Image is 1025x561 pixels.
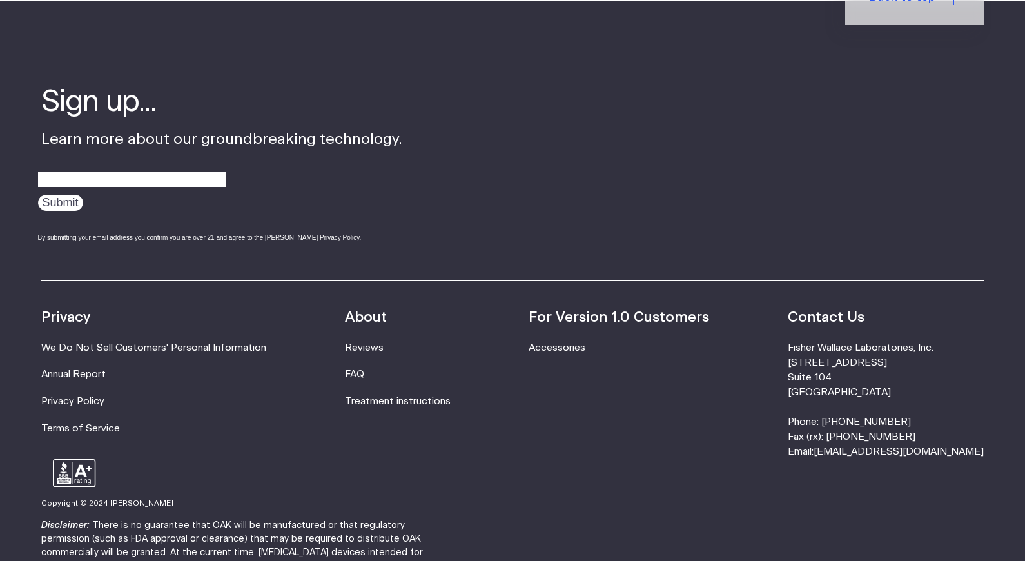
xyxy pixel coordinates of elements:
[788,310,864,324] strong: Contact Us
[529,310,709,324] strong: For Version 1.0 Customers
[788,340,984,460] li: Fisher Wallace Laboratories, Inc. [STREET_ADDRESS] Suite 104 [GEOGRAPHIC_DATA] Phone: [PHONE_NUMB...
[41,521,90,530] strong: Disclaimer:
[41,397,104,406] a: Privacy Policy
[41,424,120,433] a: Terms of Service
[41,369,106,379] a: Annual Report
[41,500,173,507] small: Copyright © 2024 [PERSON_NAME]
[529,343,585,353] a: Accessories
[345,310,387,324] strong: About
[345,397,451,406] a: Treatment instructions
[41,83,402,123] h4: Sign up...
[41,310,90,324] strong: Privacy
[41,83,402,255] div: Learn more about our groundbreaking technology.
[38,233,402,242] div: By submitting your email address you confirm you are over 21 and agree to the [PERSON_NAME] Priva...
[814,447,984,457] a: [EMAIL_ADDRESS][DOMAIN_NAME]
[345,343,384,353] a: Reviews
[345,369,364,379] a: FAQ
[41,343,266,353] a: We Do Not Sell Customers' Personal Information
[38,195,83,211] input: Submit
